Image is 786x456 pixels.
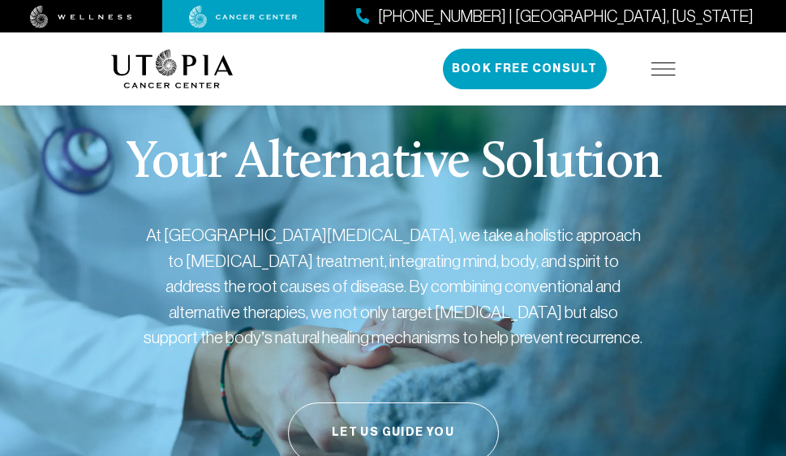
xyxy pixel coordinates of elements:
[651,62,676,75] img: icon-hamburger
[443,49,607,89] button: Book Free Consult
[378,5,754,28] span: [PHONE_NUMBER] | [GEOGRAPHIC_DATA], [US_STATE]
[356,5,754,28] a: [PHONE_NUMBER] | [GEOGRAPHIC_DATA], [US_STATE]
[126,138,661,190] p: Your Alternative Solution
[30,6,132,28] img: wellness
[189,6,298,28] img: cancer center
[142,222,645,351] p: At [GEOGRAPHIC_DATA][MEDICAL_DATA], we take a holistic approach to [MEDICAL_DATA] treatment, inte...
[111,49,234,88] img: logo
